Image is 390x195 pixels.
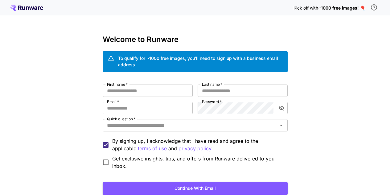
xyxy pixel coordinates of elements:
[277,121,285,130] button: Open
[138,145,167,152] p: terms of use
[202,99,222,104] label: Password
[107,116,135,122] label: Quick question
[112,137,283,152] p: By signing up, I acknowledge that I have read and agree to the applicable and
[318,5,365,10] span: ~1000 free images! 🎈
[107,82,128,87] label: First name
[294,5,318,10] span: Kick off with
[179,145,213,152] p: privacy policy.
[103,182,288,195] button: Continue with email
[112,155,283,170] span: Get exclusive insights, tips, and offers from Runware delivered to your inbox.
[118,55,283,68] div: To qualify for ~1000 free images, you’ll need to sign up with a business email address.
[103,35,288,44] h3: Welcome to Runware
[202,82,222,87] label: Last name
[276,102,287,114] button: toggle password visibility
[368,1,380,14] button: In order to qualify for free credit, you need to sign up with a business email address and click ...
[107,99,119,104] label: Email
[138,145,167,152] button: By signing up, I acknowledge that I have read and agree to the applicable and privacy policy.
[179,145,213,152] button: By signing up, I acknowledge that I have read and agree to the applicable terms of use and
